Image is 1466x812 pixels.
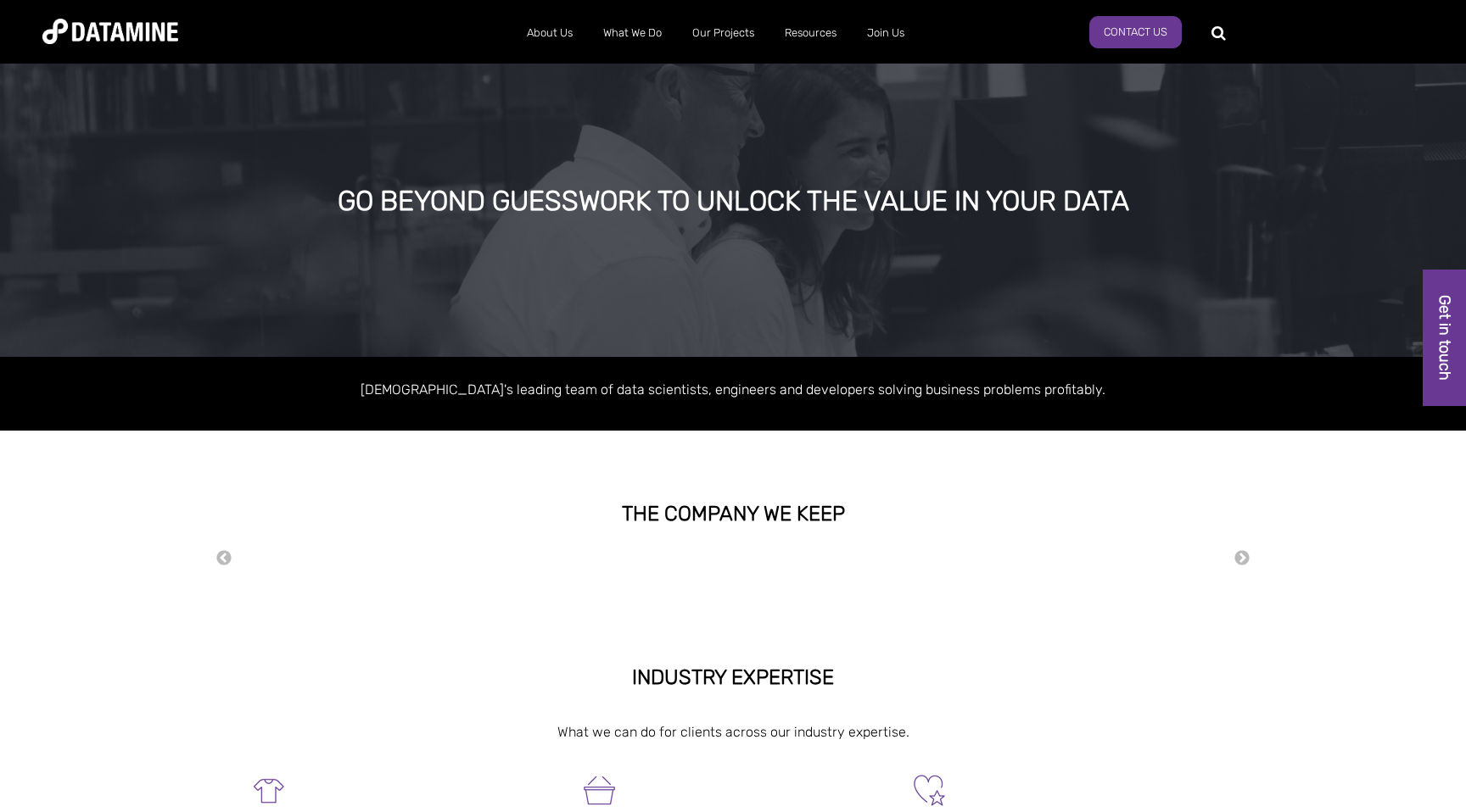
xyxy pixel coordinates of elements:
[249,771,288,809] img: Retail-1
[42,19,178,44] img: Datamine
[215,549,232,568] button: Previous
[249,378,1217,401] p: [DEMOGRAPHIC_DATA]'s leading team of data scientists, engineers and developers solving business p...
[557,724,909,740] span: What we can do for clients across our industry expertise.
[168,186,1297,217] div: GO BEYOND GUESSWORK TO UNLOCK THE VALUE IN YOUR DATA
[677,11,769,55] a: Our Projects
[769,11,852,55] a: Resources
[1234,549,1251,568] button: Next
[1423,270,1466,406] a: Get in touch
[580,771,618,809] img: FMCG
[512,11,588,55] a: About Us
[588,11,677,55] a: What We Do
[910,771,948,809] img: Not For Profit
[852,11,920,55] a: Join Us
[632,665,834,689] strong: INDUSTRY EXPERTISE
[622,502,845,526] strong: THE COMPANY WE KEEP
[1089,16,1182,48] a: Contact Us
